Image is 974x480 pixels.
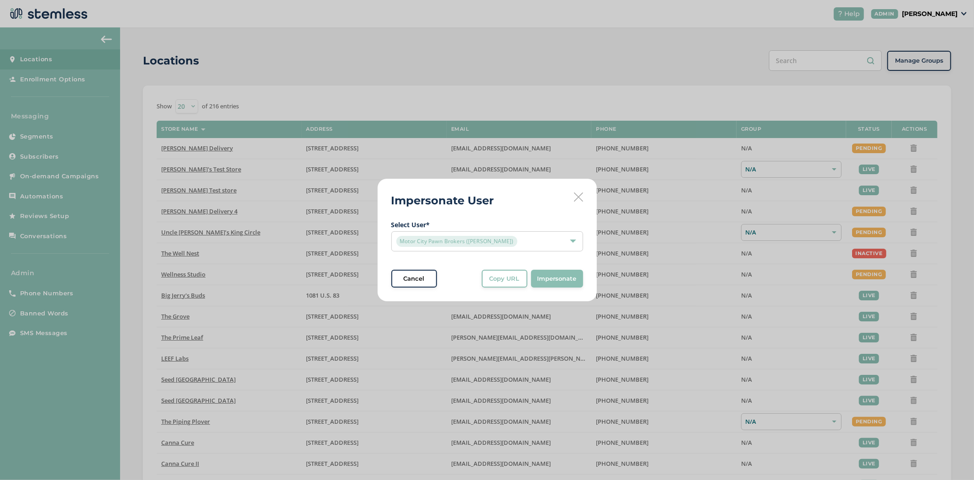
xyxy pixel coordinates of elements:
[537,274,577,283] span: Impersonate
[928,436,974,480] iframe: Chat Widget
[391,220,583,229] label: Select User
[490,274,520,283] span: Copy URL
[396,236,517,247] span: Motor City Pawn Brokers ([PERSON_NAME])
[391,270,437,288] button: Cancel
[391,192,494,209] h2: Impersonate User
[482,270,527,288] button: Copy URL
[531,270,583,288] button: Impersonate
[404,274,425,283] span: Cancel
